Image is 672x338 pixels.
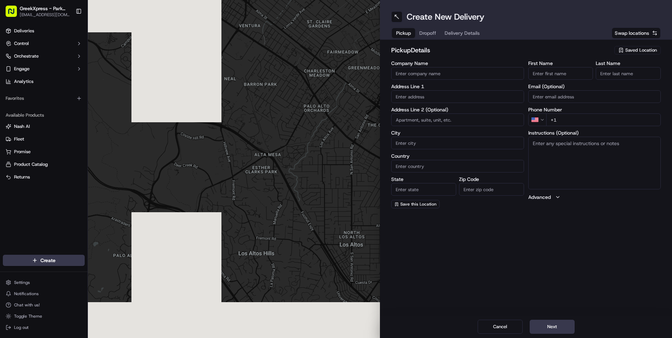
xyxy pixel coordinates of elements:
div: We're available if you need us! [32,74,97,80]
button: Product Catalog [3,159,85,170]
label: Last Name [596,61,661,66]
img: 1736555255976-a54dd68f-1ca7-489b-9aae-adbdc363a1c4 [14,109,20,115]
span: Engage [14,66,30,72]
span: Log out [14,325,28,330]
button: Advanced [528,194,661,201]
a: 💻API Documentation [57,135,116,148]
button: Nash AI [3,121,85,132]
button: [EMAIL_ADDRESS][DOMAIN_NAME] [20,12,70,18]
span: Create [40,257,56,264]
span: Saved Location [625,47,657,53]
input: Enter zip code [459,183,524,196]
input: Apartment, suite, unit, etc. [391,113,524,126]
span: Promise [14,149,31,155]
input: Enter email address [528,90,661,103]
img: Nash [7,7,21,21]
input: Got a question? Start typing here... [18,45,127,53]
img: Brigitte Vinadas [7,102,18,113]
button: Fleet [3,134,85,145]
span: Save this Location [400,201,437,207]
p: Welcome 👋 [7,28,128,39]
span: Knowledge Base [14,138,54,145]
button: Next [530,320,575,334]
button: Toggle Theme [3,311,85,321]
button: Promise [3,146,85,157]
button: Returns [3,171,85,183]
button: Swap locations [612,27,661,39]
button: Notifications [3,289,85,299]
span: Fleet [14,136,24,142]
button: Orchestrate [3,51,85,62]
div: 📗 [7,139,13,144]
span: Settings [14,280,30,285]
label: Instructions (Optional) [528,130,661,135]
label: Address Line 1 [391,84,524,89]
span: Nash AI [14,123,30,130]
button: See all [109,90,128,98]
div: 💻 [59,139,65,144]
label: Company Name [391,61,524,66]
input: Enter address [391,90,524,103]
button: Create [3,255,85,266]
input: Enter first name [528,67,593,80]
input: Enter country [391,160,524,173]
label: Address Line 2 (Optional) [391,107,524,112]
h1: Create New Delivery [407,11,484,22]
button: Save this Location [391,200,440,208]
img: 8016278978528_b943e370aa5ada12b00a_72.png [15,67,27,80]
div: Past conversations [7,91,47,97]
button: GreekXpress - Park Slope [20,5,70,12]
span: Delivery Details [445,30,480,37]
span: Chat with us! [14,302,40,308]
span: [PERSON_NAME] [22,109,57,115]
span: Returns [14,174,30,180]
h2: pickup Details [391,45,610,55]
span: Product Catalog [14,161,48,168]
button: Cancel [478,320,523,334]
a: Nash AI [6,123,82,130]
button: GreekXpress - Park Slope[EMAIL_ADDRESS][DOMAIN_NAME] [3,3,73,20]
img: 1736555255976-a54dd68f-1ca7-489b-9aae-adbdc363a1c4 [7,67,20,80]
a: Powered byPylon [50,155,85,161]
button: Control [3,38,85,49]
span: [DATE] [62,109,77,115]
span: Pickup [396,30,411,37]
a: 📗Knowledge Base [4,135,57,148]
span: Toggle Theme [14,313,42,319]
span: Deliveries [14,28,34,34]
span: Pylon [70,155,85,161]
label: State [391,177,456,182]
a: Promise [6,149,82,155]
label: Phone Number [528,107,661,112]
input: Enter last name [596,67,661,80]
a: Fleet [6,136,82,142]
input: Enter state [391,183,456,196]
button: Start new chat [119,69,128,78]
span: API Documentation [66,138,113,145]
input: Enter phone number [546,113,661,126]
div: Start new chat [32,67,115,74]
label: First Name [528,61,593,66]
div: Favorites [3,93,85,104]
div: Available Products [3,110,85,121]
button: Saved Location [614,45,661,55]
span: Analytics [14,78,33,85]
span: Swap locations [615,30,649,37]
button: Engage [3,63,85,74]
a: Deliveries [3,25,85,37]
button: Log out [3,323,85,332]
label: City [391,130,524,135]
span: Orchestrate [14,53,39,59]
span: • [58,109,61,115]
input: Enter company name [391,67,524,80]
label: Country [391,154,524,158]
input: Enter city [391,137,524,149]
button: Chat with us! [3,300,85,310]
a: Returns [6,174,82,180]
a: Product Catalog [6,161,82,168]
span: Control [14,40,29,47]
span: Dropoff [419,30,436,37]
a: Analytics [3,76,85,87]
